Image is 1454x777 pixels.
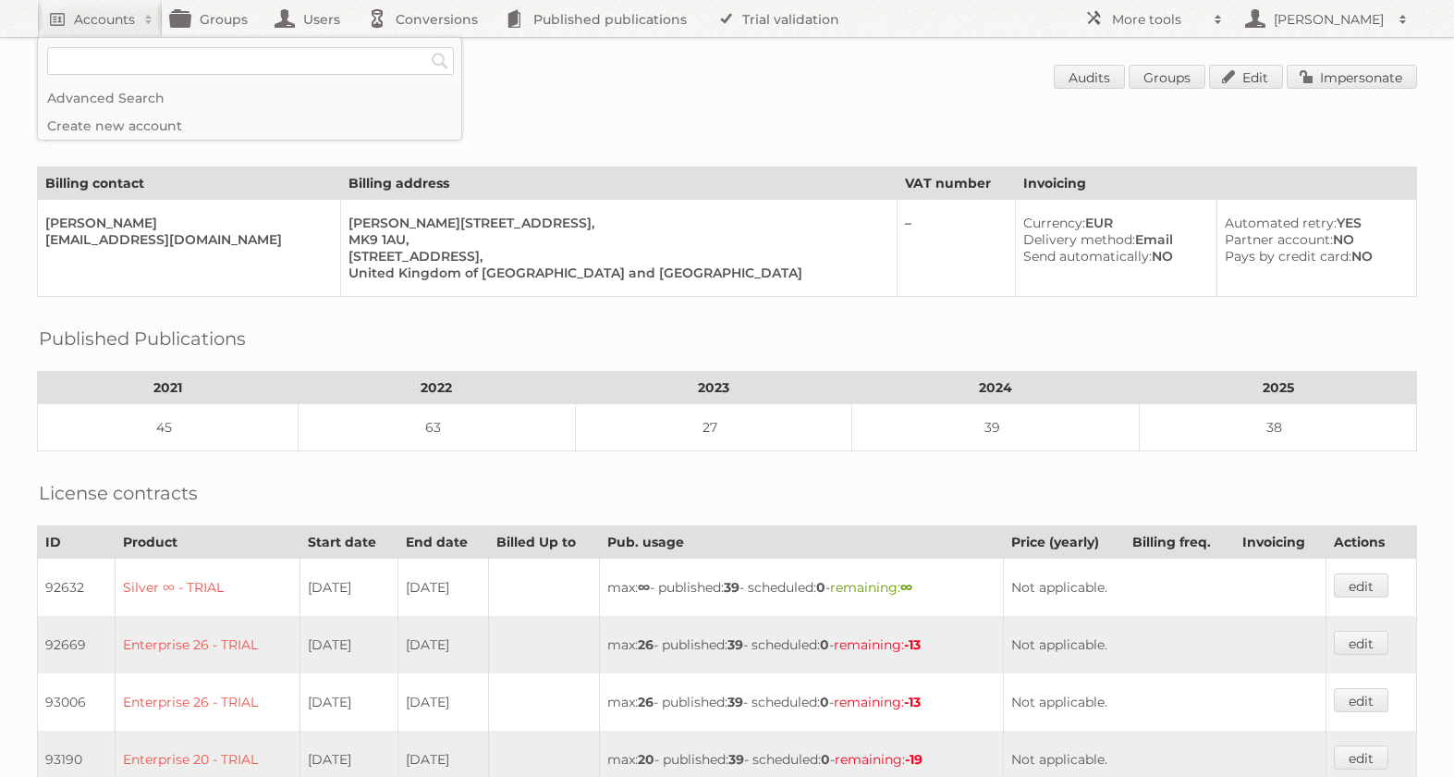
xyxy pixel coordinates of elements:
[39,325,246,352] h2: Published Publications
[724,579,739,596] strong: 39
[299,526,397,559] th: Start date
[38,84,461,112] a: Advanced Search
[1112,10,1204,29] h2: More tools
[45,215,325,231] div: [PERSON_NAME]
[600,673,1004,731] td: max: - published: - scheduled: -
[38,167,341,200] th: Billing contact
[38,616,116,673] td: 92669
[299,559,397,617] td: [DATE]
[897,167,1015,200] th: VAT number
[1023,215,1085,231] span: Currency:
[575,372,852,404] th: 2023
[397,526,488,559] th: End date
[728,751,744,768] strong: 39
[1225,231,1401,248] div: NO
[1269,10,1389,29] h2: [PERSON_NAME]
[1023,231,1202,248] div: Email
[835,751,922,768] span: remaining:
[600,616,1004,673] td: max: - published: - scheduled: -
[1326,526,1416,559] th: Actions
[298,404,575,451] td: 63
[116,616,300,673] td: Enterprise 26 - TRIAL
[1334,688,1388,712] a: edit
[1140,372,1417,404] th: 2025
[340,167,897,200] th: Billing address
[1023,231,1135,248] span: Delivery method:
[638,694,654,710] strong: 26
[397,616,488,673] td: [DATE]
[45,231,325,248] div: [EMAIL_ADDRESS][DOMAIN_NAME]
[74,10,135,29] h2: Accounts
[816,579,825,596] strong: 0
[116,526,300,559] th: Product
[488,526,599,559] th: Billed Up to
[904,636,921,653] strong: -13
[348,248,882,265] div: [STREET_ADDRESS],
[852,404,1140,451] td: 39
[1234,526,1326,559] th: Invoicing
[897,200,1015,297] td: –
[397,673,488,731] td: [DATE]
[904,694,921,710] strong: -13
[1003,559,1326,617] td: Not applicable.
[348,215,882,231] div: [PERSON_NAME][STREET_ADDRESS],
[600,559,1004,617] td: max: - published: - scheduled: -
[638,751,654,768] strong: 20
[37,65,1417,92] h1: Account 80635: Essentra Components Ltd
[38,404,299,451] td: 45
[1023,248,1152,265] span: Send automatically:
[905,751,922,768] strong: -19
[1225,248,1351,265] span: Pays by credit card:
[727,636,743,653] strong: 39
[821,751,830,768] strong: 0
[638,579,650,596] strong: ∞
[38,559,116,617] td: 92632
[1225,231,1333,248] span: Partner account:
[830,579,912,596] span: remaining:
[1334,631,1388,655] a: edit
[38,372,299,404] th: 2021
[397,559,488,617] td: [DATE]
[834,636,921,653] span: remaining:
[38,526,116,559] th: ID
[1334,573,1388,598] a: edit
[1225,215,1401,231] div: YES
[1140,404,1417,451] td: 38
[638,636,654,653] strong: 26
[38,673,116,731] td: 93006
[575,404,852,451] td: 27
[348,265,882,281] div: United Kingdom of [GEOGRAPHIC_DATA] and [GEOGRAPHIC_DATA]
[820,636,829,653] strong: 0
[38,112,461,140] a: Create new account
[834,694,921,710] span: remaining:
[299,616,397,673] td: [DATE]
[1003,616,1326,673] td: Not applicable.
[1225,215,1337,231] span: Automated retry:
[1023,248,1202,265] div: NO
[1016,167,1417,200] th: Invoicing
[1334,746,1388,770] a: edit
[1225,248,1401,265] div: NO
[1023,215,1202,231] div: EUR
[852,372,1140,404] th: 2024
[600,526,1004,559] th: Pub. usage
[1003,673,1326,731] td: Not applicable.
[900,579,912,596] strong: ∞
[116,559,300,617] td: Silver ∞ - TRIAL
[1054,65,1125,89] a: Audits
[426,47,454,75] input: Search
[727,694,743,710] strong: 39
[298,372,575,404] th: 2022
[1003,526,1124,559] th: Price (yearly)
[299,673,397,731] td: [DATE]
[1209,65,1283,89] a: Edit
[1124,526,1234,559] th: Billing freq.
[348,231,882,248] div: MK9 1AU,
[1287,65,1417,89] a: Impersonate
[1129,65,1205,89] a: Groups
[39,479,198,507] h2: License contracts
[116,673,300,731] td: Enterprise 26 - TRIAL
[820,694,829,710] strong: 0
